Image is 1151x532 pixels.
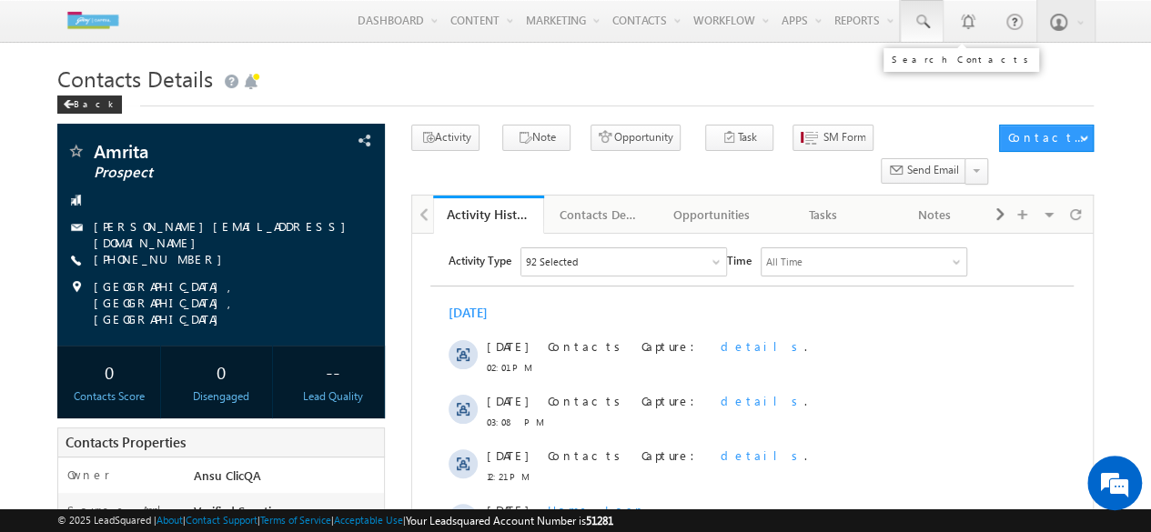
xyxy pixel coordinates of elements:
div: Contacts Score [62,388,156,405]
div: . [136,159,449,176]
span: Home Loan [136,516,234,531]
div: -- [286,355,379,388]
img: Custom Logo [57,5,128,36]
div: 92 Selected [114,20,166,36]
label: Owner [67,467,110,483]
span: Contacts Capture: [136,105,294,120]
span: Ansu ClicQA [182,412,242,426]
div: . [136,214,449,230]
span: [DATE] [75,214,116,230]
button: Task [705,125,773,151]
span: [DATE] [75,105,116,121]
div: 0 [62,355,156,388]
a: [PERSON_NAME][EMAIL_ADDRESS][DOMAIN_NAME] [94,218,355,250]
span: 51281 [586,514,613,527]
span: Contacts Details [57,64,213,93]
a: Contacts Details [544,196,656,234]
a: Opportunities [656,196,768,234]
a: Activity History [433,196,545,234]
button: Opportunity [591,125,681,151]
span: Added by on [136,483,449,499]
a: Home Loan [148,341,204,355]
span: Ansu ClicQA [193,467,260,483]
span: [DATE] [75,323,116,339]
div: Notes [894,204,974,226]
a: Tasks [768,196,880,234]
span: Ansu ClicQA [182,288,242,302]
span: details [308,214,392,229]
a: Back [57,95,131,110]
a: Notes [879,196,991,234]
div: Verified Sanction [188,502,384,527]
span: [DATE] [75,268,116,285]
span: [DATE] [75,392,116,408]
span: Added by on [136,359,449,376]
div: Activity History [447,206,531,223]
span: Contacts Capture: [136,159,294,175]
span: Ansu ClicQA [182,360,242,374]
a: Contact Support [186,514,257,526]
span: Your Leadsquared Account Number is [406,514,613,527]
span: [DATE] [75,447,116,463]
span: Contacts Properties [66,433,186,451]
a: Home Loan [148,465,204,478]
span: Added by on [136,287,449,304]
div: . [136,105,449,121]
span: Time [315,14,339,41]
span: details [308,105,392,120]
span: [DATE] 01:06 PM [255,360,333,374]
span: Send Email [906,162,958,178]
button: Note [502,125,570,151]
span: Added by on [136,411,449,427]
div: All Time [354,20,390,36]
div: 0 [174,355,268,388]
button: Send Email [881,158,966,185]
div: Sales Activity,BD - BL Flexi Funds,BL - Business Loan,FL - Flexible Loan,FT - Flexi Loan Balance ... [109,15,314,42]
span: [PHONE_NUMBER] [94,251,231,269]
div: Opportunities [671,204,752,226]
a: Acceptable Use [334,514,403,526]
span: 12:21 PM [75,235,129,251]
span: [DATE] [75,159,116,176]
span: [GEOGRAPHIC_DATA], [GEOGRAPHIC_DATA], [GEOGRAPHIC_DATA] [94,278,357,327]
span: 12:50 PM [75,413,129,429]
span: details [308,159,392,175]
span: 01:06 PM [75,289,129,306]
span: 03:08 PM [75,180,129,196]
span: Home Loan [136,392,234,407]
div: Search Contacts [891,54,1032,65]
div: Tasks [782,204,863,226]
span: Home Loan [136,268,234,284]
span: [DATE] [75,516,116,532]
a: Terms of Service [260,514,331,526]
span: Amrita [94,142,295,160]
span: Opportunity Capture [136,323,285,338]
span: 02:01 PM [75,125,129,142]
div: Contacts Actions [1007,129,1085,146]
span: [DATE] 12:50 PM [255,484,333,497]
a: About [156,514,183,526]
li: Activity History [433,196,545,232]
div: Disengaged [174,388,268,405]
button: Contacts Actions [999,125,1093,152]
div: [DATE] [36,71,96,87]
span: Opportunity Capture [136,447,285,462]
span: SM Form [823,129,865,146]
span: Ansu ClicQA [182,484,242,497]
span: Contacts Capture: [136,214,294,229]
button: Activity [411,125,480,151]
div: Lead Quality [286,388,379,405]
span: Activity Type [36,14,99,41]
span: Prospect [94,164,295,182]
div: Back [57,95,122,114]
div: Contacts Details [559,204,640,226]
span: 01:06 PM [75,344,129,360]
span: © 2025 LeadSquared | | | | | [57,512,613,529]
li: Contacts Details [544,196,656,232]
span: [DATE] 12:50 PM [255,412,333,426]
span: 12:50 PM [75,467,129,484]
button: SM Form [793,125,873,151]
span: [DATE] 01:06 PM [255,288,333,302]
